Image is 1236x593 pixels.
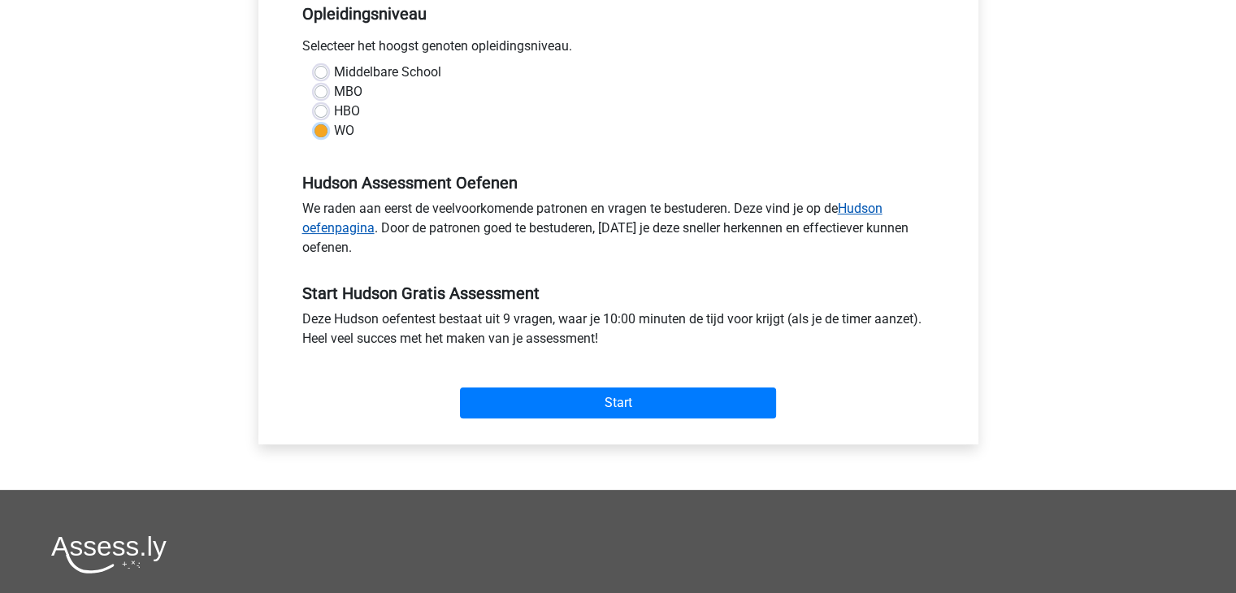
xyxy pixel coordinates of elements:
label: Middelbare School [334,63,441,82]
img: Assessly logo [51,535,167,574]
label: MBO [334,82,362,102]
div: Deze Hudson oefentest bestaat uit 9 vragen, waar je 10:00 minuten de tijd voor krijgt (als je de ... [290,309,947,355]
h5: Start Hudson Gratis Assessment [302,284,935,303]
input: Start [460,387,776,418]
label: HBO [334,102,360,121]
label: WO [334,121,354,141]
h5: Hudson Assessment Oefenen [302,173,935,193]
div: Selecteer het hoogst genoten opleidingsniveau. [290,37,947,63]
div: We raden aan eerst de veelvoorkomende patronen en vragen te bestuderen. Deze vind je op de . Door... [290,199,947,264]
